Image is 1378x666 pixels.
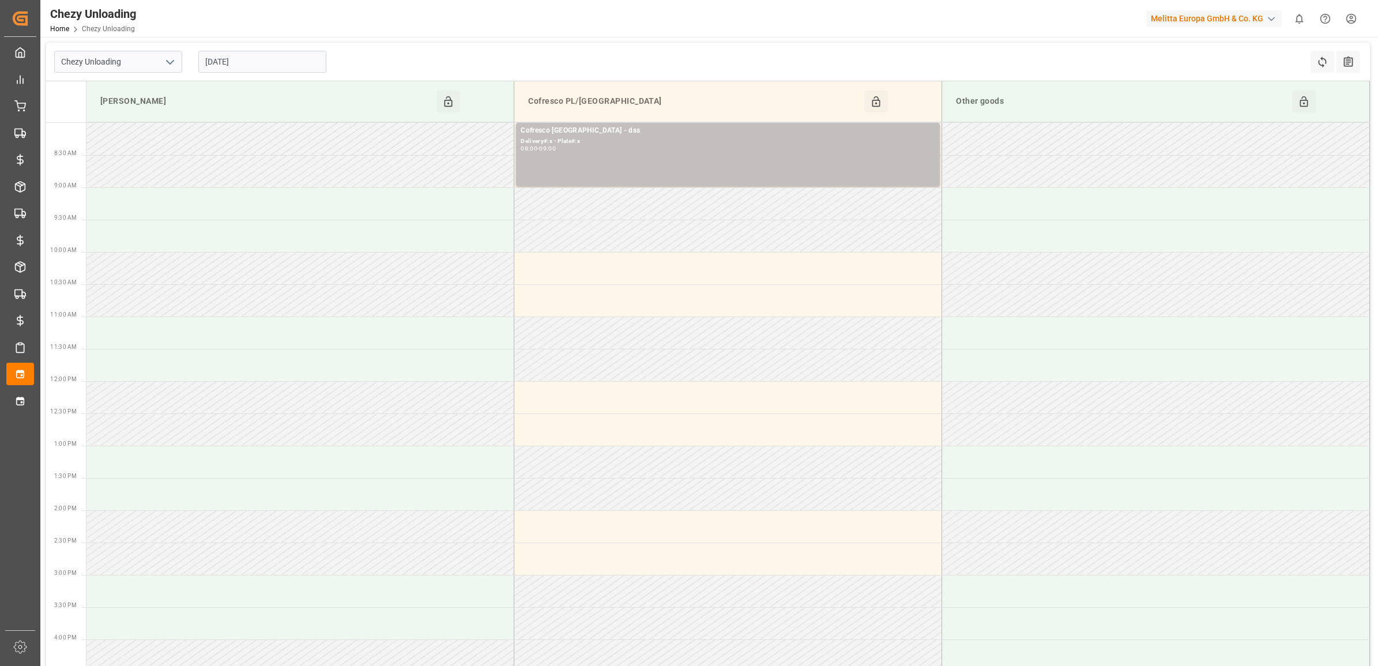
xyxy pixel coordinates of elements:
span: 1:30 PM [54,473,77,479]
input: Type to search/select [54,51,182,73]
span: 12:00 PM [50,376,77,382]
input: DD.MM.YYYY [198,51,326,73]
div: Cofresco PL/[GEOGRAPHIC_DATA] [524,91,864,112]
a: Home [50,25,69,33]
span: 3:00 PM [54,570,77,576]
span: 1:00 PM [54,441,77,447]
span: 12:30 PM [50,408,77,415]
button: Help Center [1312,6,1338,32]
div: Other goods [951,91,1292,112]
span: 9:30 AM [54,215,77,221]
div: - [537,146,539,151]
span: 11:00 AM [50,311,77,318]
span: 10:00 AM [50,247,77,253]
div: 08:00 [521,146,537,151]
span: 2:00 PM [54,505,77,511]
span: 9:00 AM [54,182,77,189]
div: Chezy Unloading [50,5,136,22]
span: 11:30 AM [50,344,77,350]
button: show 0 new notifications [1286,6,1312,32]
div: Delivery#:x - Plate#:x [521,137,935,146]
span: 4:00 PM [54,634,77,641]
div: 09:00 [539,146,556,151]
div: [PERSON_NAME] [96,91,436,112]
span: 8:30 AM [54,150,77,156]
span: 2:30 PM [54,537,77,544]
div: Cofresco [GEOGRAPHIC_DATA] - dss [521,125,935,137]
span: 3:30 PM [54,602,77,608]
button: Melitta Europa GmbH & Co. KG [1146,7,1286,29]
span: 10:30 AM [50,279,77,285]
button: open menu [161,53,178,71]
div: Melitta Europa GmbH & Co. KG [1146,10,1282,27]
